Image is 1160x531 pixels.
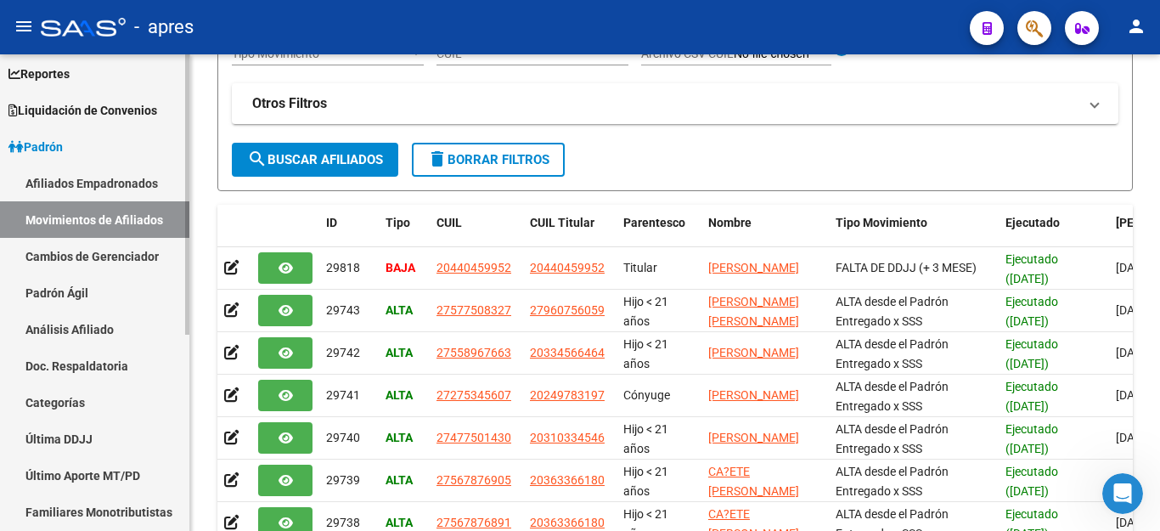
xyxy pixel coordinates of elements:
span: 20310334546 [530,431,605,444]
span: Liquidación de Convenios [8,101,157,120]
span: 27960756059 [530,303,605,317]
span: Borrar Filtros [427,152,549,167]
button: Start recording [108,401,121,415]
span: ALTA desde el Padrón Entregado x SSS [836,465,949,498]
span: 27567876905 [436,473,511,487]
span: 29743 [326,303,360,317]
span: [DATE] [1116,388,1151,402]
span: Ejecutado ([DATE]) [1005,465,1058,498]
span: [PERSON_NAME] [708,261,799,274]
span: [PERSON_NAME] [708,431,799,444]
span: 29738 [326,516,360,529]
span: ID [326,216,337,229]
span: CUIL [436,216,462,229]
span: Cónyuge [623,388,670,402]
span: FALTA DE DDJJ (+ 3 MESE) [836,261,977,274]
strong: ALTA [386,473,413,487]
span: Tipo [386,216,410,229]
img: Profile image for Fin [48,9,76,37]
strong: BAJA [386,261,415,274]
span: Padrón [8,138,63,156]
button: Inicio [266,7,298,39]
span: Titular [623,261,657,274]
mat-expansion-panel-header: Otros Filtros [232,83,1118,124]
span: [PERSON_NAME] [708,346,799,359]
span: - apres [134,8,194,46]
strong: ALTA [386,388,413,402]
span: ALTA desde el Padrón Entregado x SSS [836,422,949,455]
span: [DATE] [1116,261,1151,274]
span: Hijo < 21 años [623,465,668,498]
datatable-header-cell: ID [319,205,379,261]
datatable-header-cell: CUIL Titular [523,205,617,261]
span: 27477501430 [436,431,511,444]
button: Enviar un mensaje… [291,394,318,421]
datatable-header-cell: Tipo [379,205,430,261]
mat-icon: person [1126,16,1146,37]
div: Le aparecerá un nuevo box de filtros que diga [PERSON_NAME] del titular y [MEDICAL_DATA] poner Ul... [27,119,265,235]
datatable-header-cell: Tipo Movimiento [829,205,999,261]
span: ALTA desde el Padrón Entregado x SSS [836,380,949,413]
span: Ejecutado ([DATE]) [1005,337,1058,370]
span: [DATE] [1116,346,1151,359]
datatable-header-cell: Nombre [701,205,829,261]
span: Parentesco [623,216,685,229]
button: Borrar Filtros [412,143,565,177]
div: Soporte dice… [14,109,326,247]
div: Soporte dice… [14,359,326,431]
span: 27275345607 [436,388,511,402]
span: [DATE] [1116,516,1151,529]
button: Selector de gif [53,401,67,415]
span: 20334566464 [530,346,605,359]
div: Allí le filtrará la información y genera un movimiento de baja masivo informable a la SSS [14,359,279,429]
span: ALTA desde el Padrón Entregado x SSS [836,295,949,328]
span: [PERSON_NAME] [PERSON_NAME] [708,295,799,328]
span: 20440459952 [436,261,511,274]
span: 20440459952 [530,261,605,274]
span: Buscar Afiliados [247,152,383,167]
div: Cerrar [298,7,329,37]
h1: Fin [82,16,103,29]
strong: ALTA [386,431,413,444]
mat-icon: delete [427,149,448,169]
span: Ejecutado ([DATE]) [1005,295,1058,328]
span: ALTA desde el Padrón Entregado x SSS [836,337,949,370]
datatable-header-cell: Parentesco [617,205,701,261]
strong: ALTA [386,346,413,359]
button: Adjuntar un archivo [81,401,94,415]
span: Hijo < 21 años [623,422,668,455]
span: 29739 [326,473,360,487]
span: 27558967663 [436,346,511,359]
span: 27577508327 [436,303,511,317]
button: Selector de emoji [26,401,40,415]
span: Ejecutado ([DATE]) [1005,252,1058,285]
span: Hijo < 21 años [623,337,668,370]
span: CA?ETE [PERSON_NAME] [708,465,799,498]
strong: Otros Filtros [252,94,327,113]
span: CUIL Titular [530,216,594,229]
span: 20249783197 [530,388,605,402]
span: [DATE] [1116,431,1151,444]
span: Reportes [8,65,70,83]
span: 27567876891 [436,516,511,529]
span: Hijo < 21 años [623,295,668,328]
span: 20363366180 [530,473,605,487]
iframe: Intercom live chat [1102,473,1143,514]
span: Nombre [708,216,752,229]
strong: ALTA [386,516,413,529]
button: go back [11,7,43,39]
textarea: Escribe un mensaje... [14,365,325,394]
span: [PERSON_NAME] [708,388,799,402]
div: Le aparecerá un nuevo box de filtros que diga [PERSON_NAME] del titular y [MEDICAL_DATA] poner Ul... [14,109,279,246]
datatable-header-cell: CUIL [430,205,523,261]
span: 20363366180 [530,516,605,529]
strong: ALTA [386,303,413,317]
mat-icon: menu [14,16,34,37]
span: 29741 [326,388,360,402]
span: 29818 [326,261,360,274]
span: 29740 [326,431,360,444]
a: [URL][DOMAIN_NAME] [64,48,196,61]
span: Archivo CSV CUIL [641,47,734,60]
mat-icon: search [247,149,267,169]
span: Ejecutado ([DATE]) [1005,422,1058,455]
